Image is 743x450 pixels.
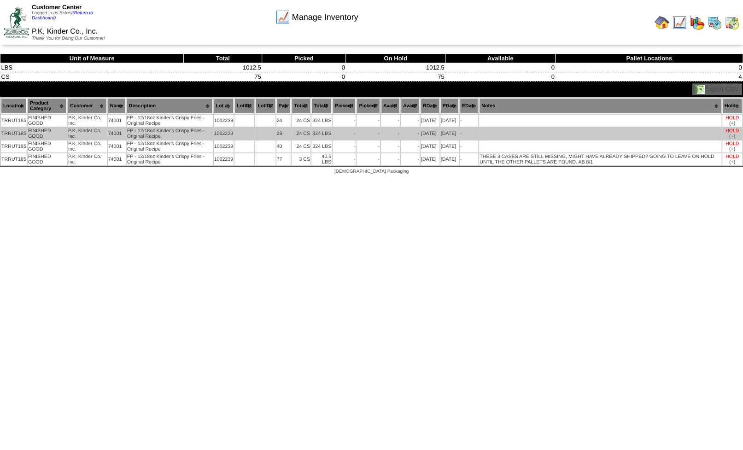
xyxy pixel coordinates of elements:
td: - [401,140,420,152]
th: Location [1,98,27,114]
th: LotID2 [255,98,275,114]
th: Pallet Locations [556,54,743,63]
th: RDate [421,98,439,114]
td: 24 CS [292,115,310,127]
td: 24 CS [292,128,310,140]
div: HOLD [725,128,739,134]
th: Picked1 [333,98,356,114]
td: P.K, Kinder Co., Inc. [68,115,107,127]
td: [DATE] [421,153,439,165]
td: FINISHED GOOD [28,140,67,152]
td: 75 [346,72,445,82]
th: LotID1 [234,98,254,114]
th: Total2 [311,98,332,114]
th: PDate [440,98,459,114]
td: - [381,115,400,127]
td: FP - 12/18oz Kinder's Crispy Fries - Original Recipe [127,128,213,140]
td: 0 [556,63,743,72]
td: - [460,115,478,127]
td: [DATE] [440,140,459,152]
div: (+) [729,134,735,139]
th: Customer [68,98,107,114]
td: - [333,115,356,127]
th: Picked2 [357,98,380,114]
th: EDate [460,98,478,114]
img: ZoRoCo_Logo(Green%26Foil)%20jpg.webp [4,7,29,38]
td: 0 [262,72,346,82]
img: line_graph.gif [275,10,290,24]
span: Logged in as Sstory [32,11,93,21]
td: P.K, Kinder Co., Inc. [68,153,107,165]
td: TRRUT185 [1,128,27,140]
td: 1012.5 [184,63,262,72]
th: Avail1 [381,98,400,114]
td: - [357,140,380,152]
td: [DATE] [421,128,439,140]
td: - [401,115,420,127]
td: [DATE] [440,115,459,127]
div: (+) [729,159,735,165]
td: [DATE] [440,153,459,165]
button: Export CSV [692,83,742,95]
th: Picked [262,54,346,63]
td: THESE 3 CASES ARE STILL MISSING, MIGHT HAVE ALREADY SHIPPED? GOING TO LEAVE ON HOLD UNTIL THE OTH... [479,153,721,165]
th: Lot # [214,98,234,114]
td: 24 CS [292,140,310,152]
td: FINISHED GOOD [28,153,67,165]
div: HOLD [725,154,739,159]
td: 1002239 [214,128,234,140]
td: 1002239 [214,140,234,152]
td: 29 [276,128,291,140]
span: Manage Inventory [292,12,358,22]
div: HOLD [725,141,739,146]
td: 24 [276,115,291,127]
td: FP - 12/18oz Kinder's Crispy Fries - Original Recipe [127,153,213,165]
td: 40.5 LBS [311,153,332,165]
th: Hold [722,98,742,114]
a: (Return to Dashboard) [32,11,93,21]
td: - [381,153,400,165]
th: Total [184,54,262,63]
td: P.K, Kinder Co., Inc. [68,128,107,140]
td: - [401,153,420,165]
span: P.K, Kinder Co., Inc. [32,28,98,35]
img: line_graph.gif [672,15,687,30]
div: HOLD [725,115,739,121]
div: (+) [729,146,735,152]
td: 74001 [108,128,126,140]
td: 75 [184,72,262,82]
td: - [460,153,478,165]
td: - [460,140,478,152]
td: 324 LBS [311,140,332,152]
td: 0 [445,72,556,82]
th: On Hold [346,54,445,63]
td: - [333,128,356,140]
td: LBS [0,63,184,72]
td: - [381,140,400,152]
td: - [333,153,356,165]
td: FP - 12/18oz Kinder's Crispy Fries - Original Recipe [127,140,213,152]
td: 74001 [108,140,126,152]
th: Notes [479,98,721,114]
td: TRRUT185 [1,115,27,127]
td: [DATE] [421,115,439,127]
td: 324 LBS [311,128,332,140]
td: 4 [556,72,743,82]
td: [DATE] [421,140,439,152]
td: 3 CS [292,153,310,165]
td: 77 [276,153,291,165]
td: FINISHED GOOD [28,128,67,140]
td: - [357,115,380,127]
td: - [333,140,356,152]
td: 74001 [108,115,126,127]
td: FINISHED GOOD [28,115,67,127]
th: Available [445,54,556,63]
th: Total1 [292,98,310,114]
span: Thank You for Being Our Customer! [32,36,105,41]
img: graph.gif [690,15,704,30]
td: TRRUT185 [1,153,27,165]
img: calendarinout.gif [725,15,739,30]
td: 74001 [108,153,126,165]
td: 1002239 [214,153,234,165]
th: Name [108,98,126,114]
